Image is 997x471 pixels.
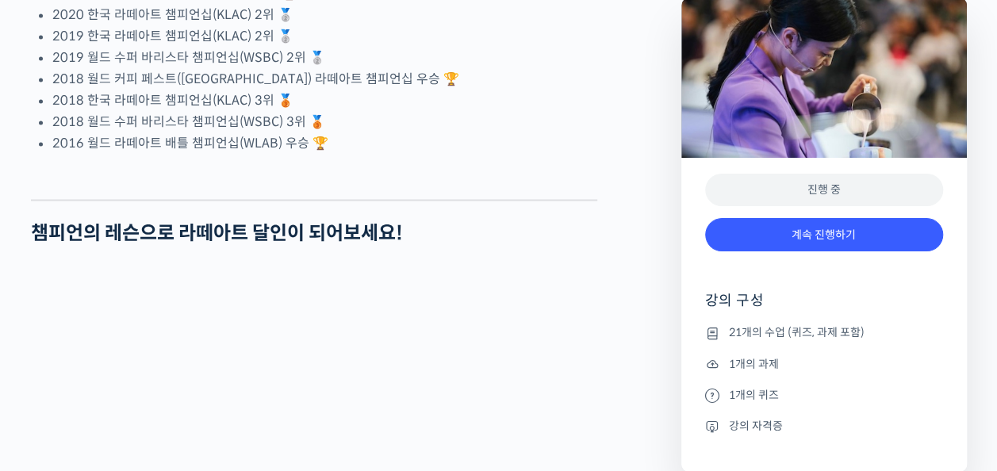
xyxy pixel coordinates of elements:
[705,324,943,343] li: 21개의 수업 (퀴즈, 과제 포함)
[245,363,264,376] span: 설정
[52,111,597,132] li: 2018 월드 수퍼 바리스타 챔피언십(WSBC) 3위 🥉
[52,4,597,25] li: 2020 한국 라떼아트 챔피언십(KLAC) 2위 🥈
[52,132,597,154] li: 2016 월드 라떼아트 배틀 챔피언십(WLAB) 우승 🏆
[705,174,943,206] div: 진행 중
[205,339,305,379] a: 설정
[705,416,943,435] li: 강의 자격증
[5,339,105,379] a: 홈
[31,221,403,245] strong: 챔피언의 레슨으로 라떼아트 달인이 되어보세요!
[105,339,205,379] a: 대화
[705,354,943,373] li: 1개의 과제
[50,363,59,376] span: 홈
[52,68,597,90] li: 2018 월드 커피 페스트([GEOGRAPHIC_DATA]) 라떼아트 챔피언십 우승 🏆
[52,47,597,68] li: 2019 월드 수퍼 바리스타 챔피언십(WSBC) 2위 🥈
[145,364,164,377] span: 대화
[705,291,943,323] h4: 강의 구성
[52,90,597,111] li: 2018 한국 라떼아트 챔피언십(KLAC) 3위 🥉
[705,385,943,404] li: 1개의 퀴즈
[705,218,943,252] a: 계속 진행하기
[52,25,597,47] li: 2019 한국 라떼아트 챔피언십(KLAC) 2위 🥈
